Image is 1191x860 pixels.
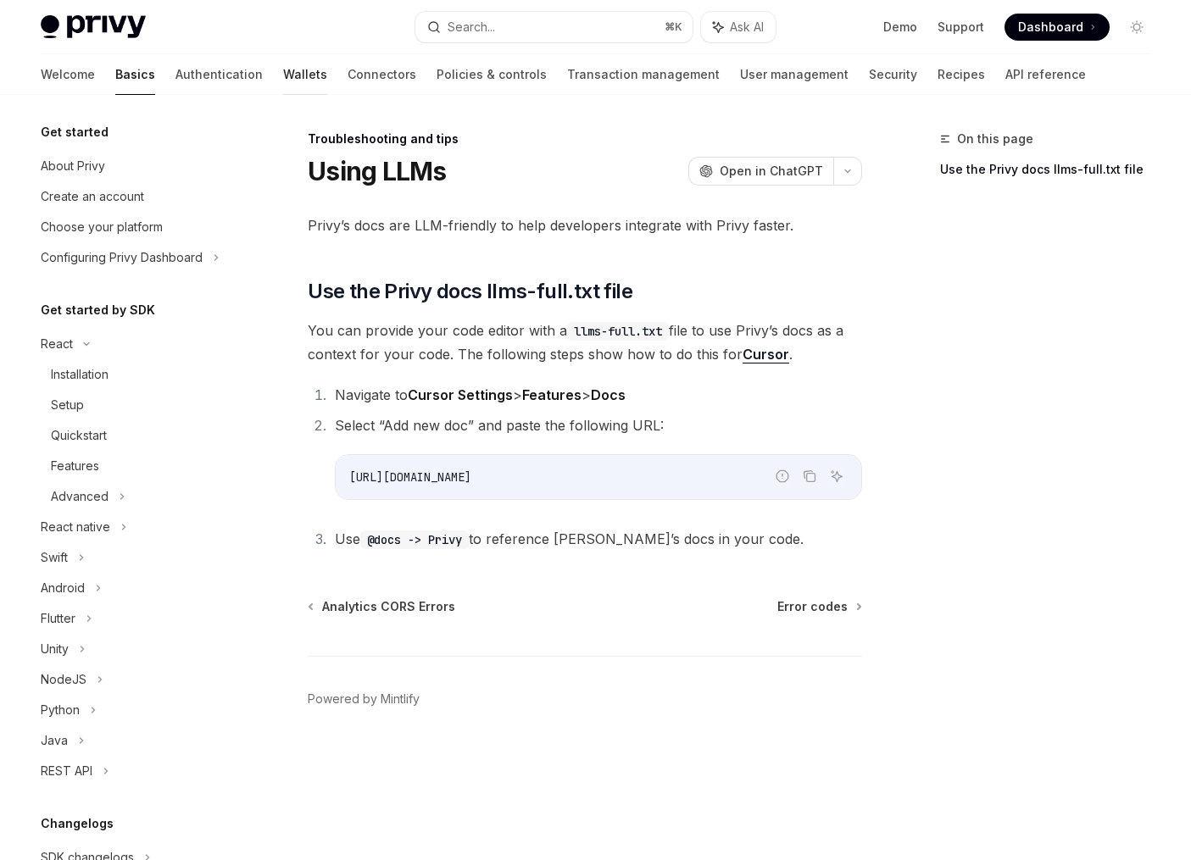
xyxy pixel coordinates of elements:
[771,465,793,487] button: Report incorrect code
[41,578,85,598] div: Android
[348,54,416,95] a: Connectors
[938,19,984,36] a: Support
[777,598,848,615] span: Error codes
[308,691,420,707] a: Powered by Mintlify
[665,20,682,34] span: ⌘ K
[335,417,664,434] span: Select “Add new doc” and paste the following URL:
[415,12,693,42] button: Search...⌘K
[283,54,327,95] a: Wallets
[322,598,455,615] span: Analytics CORS Errors
[308,319,862,366] span: You can provide your code editor with a file to use Privy’s docs as a context for your code. The ...
[27,151,244,181] a: About Privy
[27,420,244,451] a: Quickstart
[720,163,823,180] span: Open in ChatGPT
[41,700,80,720] div: Python
[308,156,447,186] h1: Using LLMs
[701,12,776,42] button: Ask AI
[826,465,848,487] button: Ask AI
[308,130,862,147] div: Troubleshooting and tips
[437,54,547,95] a: Policies & controls
[175,54,263,95] a: Authentication
[1005,54,1086,95] a: API reference
[27,359,244,390] a: Installation
[309,598,455,615] a: Analytics CORS Errors
[740,54,849,95] a: User management
[115,54,155,95] a: Basics
[777,598,860,615] a: Error codes
[41,122,109,142] h5: Get started
[41,730,68,751] div: Java
[27,212,244,242] a: Choose your platform
[41,247,203,268] div: Configuring Privy Dashboard
[41,156,105,176] div: About Privy
[51,486,109,507] div: Advanced
[743,346,789,363] a: Cursor
[308,214,862,237] span: Privy’s docs are LLM-friendly to help developers integrate with Privy faster.
[360,530,469,549] code: @docs -> Privy
[41,186,144,207] div: Create an account
[349,469,471,485] span: [URL][DOMAIN_NAME]
[591,386,626,403] strong: Docs
[41,300,155,320] h5: Get started by SDK
[41,54,95,95] a: Welcome
[1123,14,1150,41] button: Toggle dark mode
[41,334,73,354] div: React
[41,639,69,659] div: Unity
[957,129,1033,149] span: On this page
[799,465,821,487] button: Copy the contents from the code block
[883,19,917,36] a: Demo
[41,15,146,39] img: light logo
[688,157,833,186] button: Open in ChatGPT
[27,451,244,481] a: Features
[51,395,84,415] div: Setup
[51,425,107,446] div: Quickstart
[730,19,764,36] span: Ask AI
[522,386,582,403] strong: Features
[41,761,92,781] div: REST API
[938,54,985,95] a: Recipes
[51,364,109,385] div: Installation
[448,17,495,37] div: Search...
[335,530,804,547] span: Use to reference [PERSON_NAME]’s docs in your code.
[41,517,110,537] div: React native
[567,322,669,341] code: llms-full.txt
[41,608,75,629] div: Flutter
[27,390,244,420] a: Setup
[41,813,114,834] h5: Changelogs
[408,386,513,403] strong: Cursor Settings
[335,386,626,403] span: Navigate to > >
[51,456,99,476] div: Features
[1018,19,1083,36] span: Dashboard
[308,278,632,305] span: Use the Privy docs llms-full.txt file
[27,181,244,212] a: Create an account
[41,547,68,568] div: Swift
[41,217,163,237] div: Choose your platform
[1005,14,1110,41] a: Dashboard
[41,669,86,690] div: NodeJS
[869,54,917,95] a: Security
[940,156,1164,183] a: Use the Privy docs llms-full.txt file
[567,54,720,95] a: Transaction management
